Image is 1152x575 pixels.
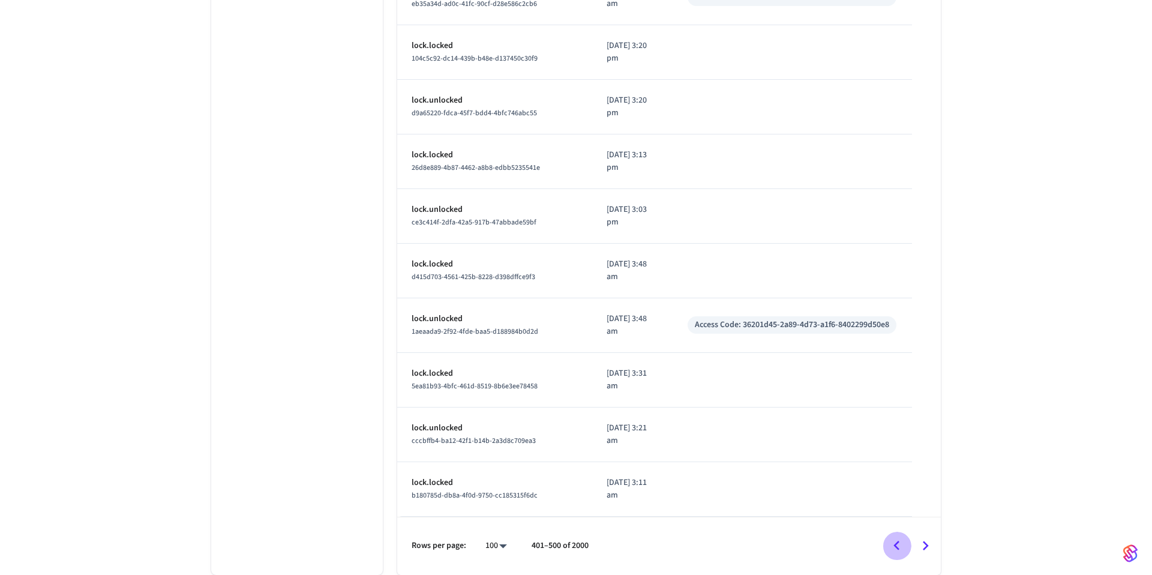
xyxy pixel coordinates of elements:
[412,163,540,173] span: 26d8e889-4b87-4462-a8b8-edbb5235541e
[607,367,659,393] p: [DATE] 3:31 am
[607,258,659,283] p: [DATE] 3:48 am
[607,477,659,502] p: [DATE] 3:11 am
[607,94,659,119] p: [DATE] 3:20 pm
[412,490,538,501] span: b180785d-db8a-4f0d-9750-cc185315f6dc
[607,149,659,174] p: [DATE] 3:13 pm
[1123,544,1138,563] img: SeamLogoGradient.69752ec5.svg
[412,381,538,391] span: 5ea81b93-4bfc-461d-8519-8b6e3ee78458
[607,313,659,338] p: [DATE] 3:48 am
[607,422,659,447] p: [DATE] 3:21 am
[412,108,537,118] span: d9a65220-fdca-45f7-bdd4-4bfc746abc55
[412,422,578,435] p: lock.unlocked
[412,477,578,489] p: lock.locked
[412,258,578,271] p: lock.locked
[607,203,659,229] p: [DATE] 3:03 pm
[412,436,536,446] span: cccbffb4-ba12-42f1-b14b-2a3d8c709ea3
[412,367,578,380] p: lock.locked
[695,319,889,331] div: Access Code: 36201d45-2a89-4d73-a1f6-8402299d50e8
[412,40,578,52] p: lock.locked
[481,537,512,555] div: 100
[412,272,535,282] span: d415d703-4561-425b-8228-d398dffce9f3
[412,540,466,552] p: Rows per page:
[412,94,578,107] p: lock.unlocked
[412,313,578,325] p: lock.unlocked
[412,217,536,227] span: ce3c414f-2dfa-42a5-917b-47abbade59bf
[883,532,911,560] button: Go to previous page
[412,327,538,337] span: 1aeaada9-2f92-4fde-baa5-d188984b0d2d
[412,149,578,161] p: lock.locked
[911,532,940,560] button: Go to next page
[412,203,578,216] p: lock.unlocked
[532,540,589,552] p: 401–500 of 2000
[412,53,538,64] span: 104c5c92-dc14-439b-b48e-d137450c30f9
[607,40,659,65] p: [DATE] 3:20 pm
